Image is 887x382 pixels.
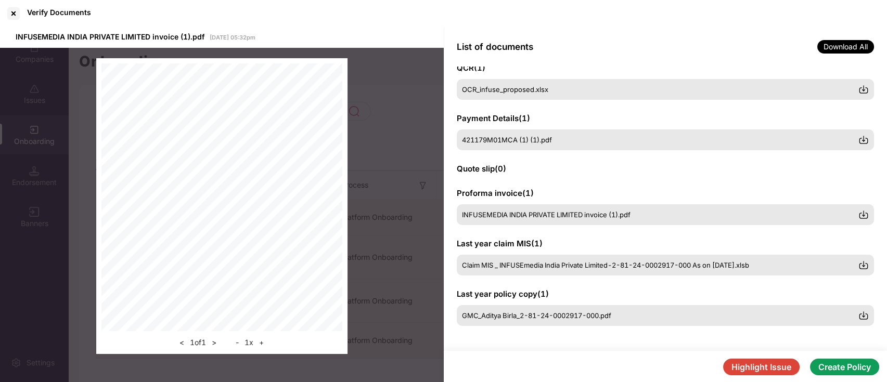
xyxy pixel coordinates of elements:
span: [DATE] 05:32pm [210,34,255,41]
img: svg+xml;base64,PHN2ZyBpZD0iRG93bmxvYWQtMzJ4MzIiIHhtbG5zPSJodHRwOi8vd3d3LnczLm9yZy8yMDAwL3N2ZyIgd2... [858,84,869,95]
button: < [176,336,187,349]
span: INFUSEMEDIA INDIA PRIVATE LIMITED invoice (1).pdf [16,32,204,41]
span: Proforma invoice ( 1 ) [457,188,534,198]
img: svg+xml;base64,PHN2ZyBpZD0iRG93bmxvYWQtMzJ4MzIiIHhtbG5zPSJodHRwOi8vd3d3LnczLm9yZy8yMDAwL3N2ZyIgd2... [858,209,869,220]
span: INFUSEMEDIA INDIA PRIVATE LIMITED invoice (1).pdf [462,210,631,219]
span: Last year claim MIS ( 1 ) [457,239,543,248]
span: QCR ( 1 ) [457,63,485,73]
div: 1 x [233,336,267,349]
span: Quote slip ( 0 ) [457,164,506,174]
button: Highlight Issue [723,359,800,375]
img: svg+xml;base64,PHN2ZyBpZD0iRG93bmxvYWQtMzJ4MzIiIHhtbG5zPSJodHRwOi8vd3d3LnczLm9yZy8yMDAwL3N2ZyIgd2... [858,260,869,270]
span: 421179M01MCA (1) (1).pdf [462,136,552,144]
button: > [209,336,220,349]
span: OCR_infuse_proposed.xlsx [462,85,548,94]
span: List of documents [457,42,533,52]
div: 1 of 1 [176,336,220,349]
span: Last year policy copy ( 1 ) [457,289,549,299]
span: Claim MIS _ INFUSEmedia India Private Limited-2-81-24-0002917-000 As on [DATE].xlsb [462,261,749,269]
div: Verify Documents [27,8,91,17]
button: - [233,336,242,349]
span: Download All [817,40,874,54]
button: Create Policy [810,359,879,375]
span: Payment Details ( 1 ) [457,113,530,123]
img: svg+xml;base64,PHN2ZyBpZD0iRG93bmxvYWQtMzJ4MzIiIHhtbG5zPSJodHRwOi8vd3d3LnczLm9yZy8yMDAwL3N2ZyIgd2... [858,135,869,145]
button: + [256,336,267,349]
span: GMC_Aditya Birla_2-81-24-0002917-000.pdf [462,311,611,320]
img: svg+xml;base64,PHN2ZyBpZD0iRG93bmxvYWQtMzJ4MzIiIHhtbG5zPSJodHRwOi8vd3d3LnczLm9yZy8yMDAwL3N2ZyIgd2... [858,310,869,321]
